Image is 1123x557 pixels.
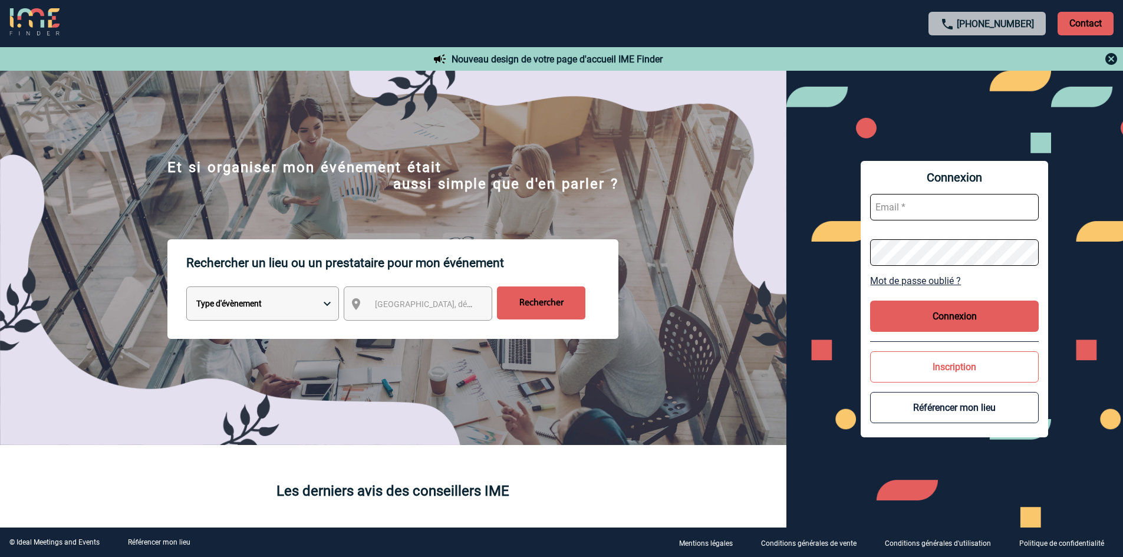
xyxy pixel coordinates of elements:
a: Mot de passe oublié ? [870,275,1039,286]
input: Email * [870,194,1039,220]
button: Inscription [870,351,1039,383]
a: Conditions générales d'utilisation [875,537,1010,548]
div: © Ideal Meetings and Events [9,538,100,546]
p: Mentions légales [679,539,733,548]
p: Contact [1058,12,1114,35]
a: Politique de confidentialité [1010,537,1123,548]
input: Rechercher [497,286,585,319]
button: Référencer mon lieu [870,392,1039,423]
span: [GEOGRAPHIC_DATA], département, région... [375,299,539,309]
a: Référencer mon lieu [128,538,190,546]
a: Conditions générales de vente [752,537,875,548]
p: Politique de confidentialité [1019,539,1104,548]
button: Connexion [870,301,1039,332]
p: Conditions générales d'utilisation [885,539,991,548]
a: [PHONE_NUMBER] [957,18,1034,29]
p: Conditions générales de vente [761,539,857,548]
span: Connexion [870,170,1039,184]
img: call-24-px.png [940,17,954,31]
p: Rechercher un lieu ou un prestataire pour mon événement [186,239,618,286]
a: Mentions légales [670,537,752,548]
